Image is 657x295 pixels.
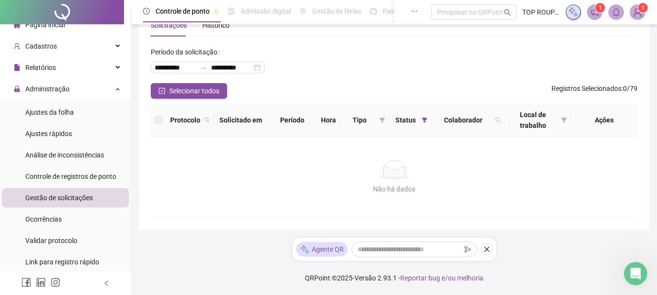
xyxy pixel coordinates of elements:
[213,9,219,15] span: pushpin
[169,86,219,96] span: Selecionar todos
[204,117,210,123] span: search
[435,115,491,125] span: Colaborador
[638,3,648,13] sup: Atualize o seu contato no menu Meus Dados
[420,113,429,127] span: filter
[630,5,645,19] img: 17852
[383,7,421,15] span: Painel do DP
[25,258,99,266] span: Link para registro rápido
[202,20,230,31] div: Histórico
[624,262,647,285] iframe: Intercom live chat
[25,21,65,29] span: Página inicial
[25,108,74,116] span: Ajustes da folha
[151,44,224,60] label: Período da solicitação
[422,117,427,123] span: filter
[551,83,638,99] span: : 0 / 79
[590,8,599,17] span: notification
[300,8,306,15] span: sun
[143,8,150,15] span: clock-circle
[199,64,207,71] span: swap-right
[51,278,60,287] span: instagram
[241,7,291,15] span: Admissão digital
[595,3,605,13] sup: 1
[131,261,657,295] footer: QRPoint © 2025 - 2.93.1 -
[612,8,621,17] span: bell
[312,7,361,15] span: Gestão de férias
[162,184,626,194] div: Não há dados
[300,244,310,255] img: sparkle-icon.fc2bf0ac1784a2077858766a79e2daf3.svg
[25,64,56,71] span: Relatórios
[36,278,46,287] span: linkedin
[400,274,483,282] span: Reportar bug e/ou melhoria
[561,117,567,123] span: filter
[25,130,72,138] span: Ajustes rápidos
[25,42,57,50] span: Cadastros
[14,86,20,92] span: lock
[170,115,200,125] span: Protocolo
[393,115,418,125] span: Status
[377,113,387,127] span: filter
[14,64,20,71] span: file
[151,83,227,99] button: Selecionar todos
[317,104,340,137] th: Hora
[522,7,560,17] span: TOP ROUPAS 12 LTDA
[103,280,110,287] span: left
[504,9,511,16] span: search
[641,4,645,11] span: 1
[355,274,376,282] span: Versão
[551,85,621,92] span: Registros Selecionados
[559,107,569,133] span: filter
[267,104,317,137] th: Período
[25,85,70,93] span: Administração
[296,242,348,257] div: Agente QR
[14,43,20,50] span: user-add
[509,109,557,131] span: Local de trabalho
[214,104,267,137] th: Solicitado em
[379,117,385,123] span: filter
[464,246,471,253] span: send
[14,21,20,28] span: home
[156,7,210,15] span: Controle de ponto
[25,237,77,244] span: Validar protocolo
[495,117,501,123] span: search
[151,20,187,31] div: Solicitações
[599,4,602,11] span: 1
[25,194,93,202] span: Gestão de solicitações
[199,64,207,71] span: to
[21,278,31,287] span: facebook
[228,8,235,15] span: file-done
[370,8,377,15] span: dashboard
[493,113,503,127] span: search
[483,246,490,253] span: close
[25,215,62,223] span: Ocorrências
[25,173,116,180] span: Controle de registros de ponto
[568,7,579,17] img: sparkle-icon.fc2bf0ac1784a2077858766a79e2daf3.svg
[25,151,104,159] span: Análise de inconsistências
[159,87,165,94] span: check-square
[411,8,418,15] span: ellipsis
[202,113,212,127] span: search
[344,115,375,125] span: Tipo
[575,115,634,125] div: Ações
